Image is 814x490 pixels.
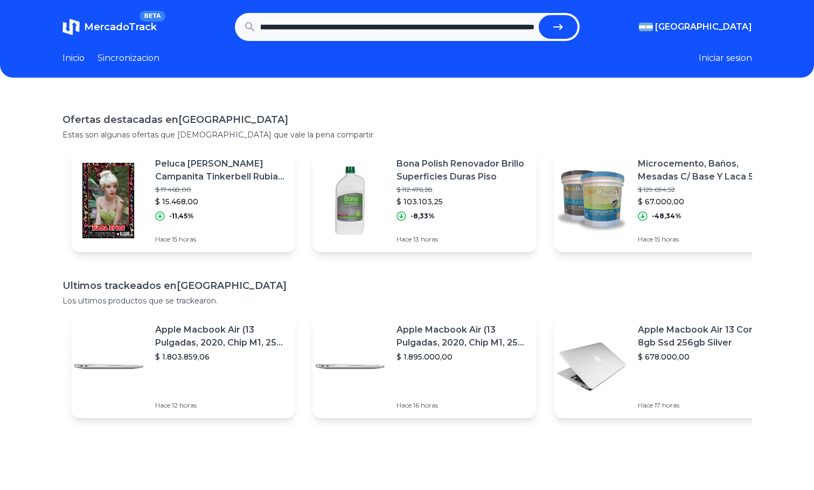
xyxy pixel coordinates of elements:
[155,351,287,362] p: $ 1.803.859,06
[155,323,287,349] p: Apple Macbook Air (13 Pulgadas, 2020, Chip M1, 256 Gb De Ssd, 8 Gb De Ram) - Plata
[312,329,388,404] img: Featured image
[169,212,194,220] p: -11,45%
[155,157,287,183] p: Peluca [PERSON_NAME] Campanita Tinkerbell Rubia Corta Con Rodete
[62,18,157,36] a: MercadoTrackBETA
[652,212,681,220] p: -48,34%
[62,52,85,65] a: Inicio
[638,351,769,362] p: $ 678.000,00
[62,18,80,36] img: MercadoTrack
[71,315,295,418] a: Featured imageApple Macbook Air (13 Pulgadas, 2020, Chip M1, 256 Gb De Ssd, 8 Gb De Ram) - Plata$...
[396,185,528,194] p: $ 112.476,28
[638,323,769,349] p: Apple Macbook Air 13 Core I5 8gb Ssd 256gb Silver
[312,163,388,238] img: Featured image
[312,315,537,418] a: Featured imageApple Macbook Air (13 Pulgadas, 2020, Chip M1, 256 Gb De Ssd, 8 Gb De Ram) - Plata$...
[71,149,295,252] a: Featured imagePeluca [PERSON_NAME] Campanita Tinkerbell Rubia Corta Con Rodete$ 17.468,00$ 15.468...
[396,157,528,183] p: Bona Polish Renovador Brillo Superficies Duras Piso
[396,351,528,362] p: $ 1.895.000,00
[396,196,528,207] p: $ 103.103,25
[638,196,769,207] p: $ 67.000,00
[554,315,778,418] a: Featured imageApple Macbook Air 13 Core I5 8gb Ssd 256gb Silver$ 678.000,00Hace 17 horas
[62,295,752,306] p: Los ultimos productos que se trackearon.
[312,149,537,252] a: Featured imageBona Polish Renovador Brillo Superficies Duras Piso$ 112.476,28$ 103.103,25-8,33%Ha...
[396,401,528,410] p: Hace 16 horas
[655,20,752,33] span: [GEOGRAPHIC_DATA]
[411,212,435,220] p: -8,33%
[638,185,769,194] p: $ 129.694,52
[155,196,287,207] p: $ 15.468,00
[396,235,528,244] p: Hace 13 horas
[98,52,159,65] a: Sincronizacion
[84,21,157,33] span: MercadoTrack
[71,329,147,404] img: Featured image
[71,163,147,238] img: Featured image
[699,52,752,65] button: Iniciar sesion
[639,23,653,31] img: Argentina
[155,235,287,244] p: Hace 15 horas
[554,163,629,238] img: Featured image
[155,401,287,410] p: Hace 12 horas
[638,157,769,183] p: Microcemento, Baños, Mesadas C/ Base Y Laca 5m2 Microdesign
[62,129,752,140] p: Estas son algunas ofertas que [DEMOGRAPHIC_DATA] que vale la pena compartir.
[396,323,528,349] p: Apple Macbook Air (13 Pulgadas, 2020, Chip M1, 256 Gb De Ssd, 8 Gb De Ram) - Plata
[554,149,778,252] a: Featured imageMicrocemento, Baños, Mesadas C/ Base Y Laca 5m2 Microdesign$ 129.694,52$ 67.000,00-...
[638,401,769,410] p: Hace 17 horas
[638,235,769,244] p: Hace 15 horas
[62,112,752,127] h1: Ofertas destacadas en [GEOGRAPHIC_DATA]
[140,11,165,22] span: BETA
[62,278,752,293] h1: Ultimos trackeados en [GEOGRAPHIC_DATA]
[554,329,629,404] img: Featured image
[639,20,752,33] button: [GEOGRAPHIC_DATA]
[155,185,287,194] p: $ 17.468,00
